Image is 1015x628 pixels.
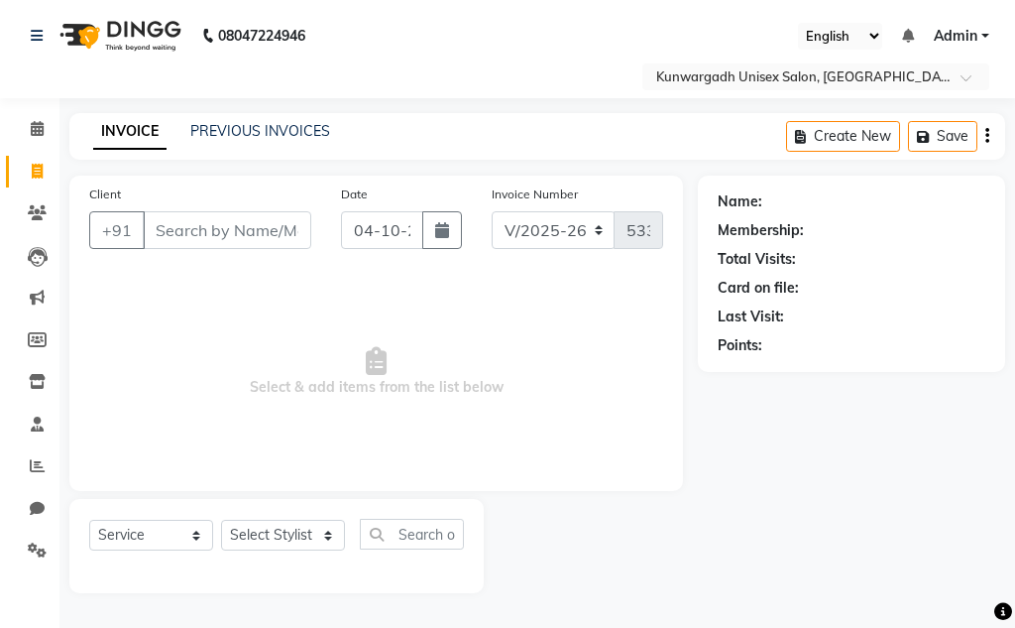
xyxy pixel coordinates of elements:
div: Card on file: [718,278,799,299]
label: Invoice Number [492,186,578,203]
a: INVOICE [93,114,167,150]
div: Total Visits: [718,249,796,270]
img: logo [51,8,186,63]
span: Select & add items from the list below [89,273,663,471]
div: Name: [718,191,762,212]
a: PREVIOUS INVOICES [190,122,330,140]
div: Last Visit: [718,307,784,327]
input: Search by Name/Mobile/Email/Code [143,211,311,249]
button: +91 [89,211,145,249]
div: Points: [718,335,762,356]
button: Save [908,121,977,152]
button: Create New [786,121,900,152]
b: 08047224946 [218,8,305,63]
span: Admin [934,26,977,47]
input: Search or Scan [360,519,464,550]
label: Client [89,186,121,203]
div: Membership: [718,220,804,241]
label: Date [341,186,368,203]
